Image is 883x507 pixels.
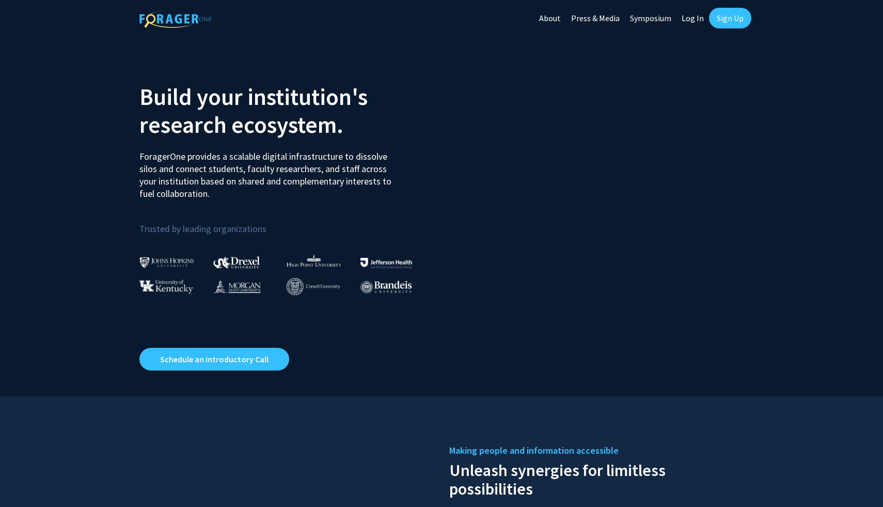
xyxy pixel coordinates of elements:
[213,280,261,293] img: Morgan State University
[139,10,212,28] img: ForagerOne Logo
[213,256,260,268] img: Drexel University
[287,254,341,267] img: High Point University
[360,258,412,268] img: Thomas Jefferson University
[139,280,193,294] img: University of Kentucky
[139,208,434,237] p: Trusted by leading organizations
[139,143,399,200] p: ForagerOne provides a scalable digital infrastructure to dissolve silos and connect students, fac...
[139,257,194,268] img: Johns Hopkins University
[139,83,434,139] h2: Build your institution's research ecosystem.
[709,8,751,28] a: Sign Up
[360,281,412,294] img: Brandeis University
[449,458,744,498] h2: Unleash synergies for limitless possibilities
[449,443,744,458] h5: Making people and information accessible
[287,278,340,295] img: Cornell University
[139,348,289,371] a: Opens in a new tab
